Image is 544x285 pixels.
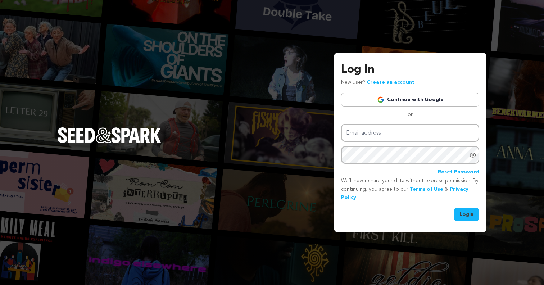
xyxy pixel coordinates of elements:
p: New user? [341,78,414,87]
a: Seed&Spark Homepage [58,127,161,158]
a: Reset Password [438,168,479,177]
input: Email address [341,124,479,142]
a: Show password as plain text. Warning: this will display your password on the screen. [469,151,476,159]
h3: Log In [341,61,479,78]
a: Terms of Use [410,187,443,192]
a: Create an account [367,80,414,85]
p: We’ll never share your data without express permission. By continuing, you agree to our & . [341,177,479,202]
a: Continue with Google [341,93,479,107]
img: Google logo [377,96,384,103]
button: Login [454,208,479,221]
span: or [403,111,417,118]
img: Seed&Spark Logo [58,127,161,143]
